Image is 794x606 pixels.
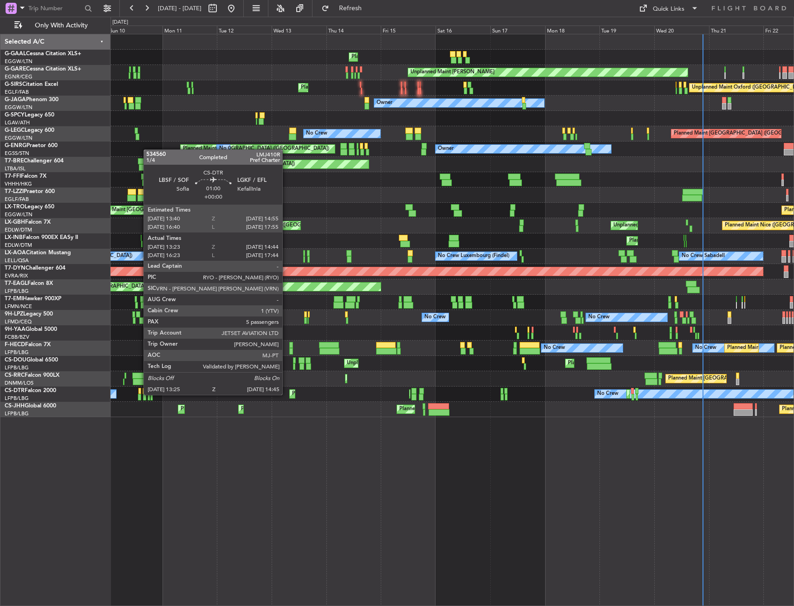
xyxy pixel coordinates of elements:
[163,26,217,34] div: Mon 11
[5,104,33,111] a: EGGW/LTN
[5,265,65,271] a: T7-DYNChallenger 604
[5,119,30,126] a: LGAV/ATH
[5,51,81,57] a: G-GAALCessna Citation XLS+
[317,1,373,16] button: Refresh
[5,272,28,279] a: EVRA/RIX
[331,5,370,12] span: Refresh
[5,89,29,96] a: EGLF/FAB
[5,410,29,417] a: LFPB/LBG
[235,219,339,232] div: Planned Maint Nice ([GEOGRAPHIC_DATA])
[682,249,725,263] div: No Crew Sabadell
[28,1,82,15] input: Trip Number
[5,58,33,65] a: EGGW/LTN
[5,165,26,172] a: LTBA/ISL
[5,311,53,317] a: 9H-LPZLegacy 500
[272,26,326,34] div: Wed 13
[544,341,565,355] div: No Crew
[24,22,98,29] span: Only With Activity
[5,380,33,387] a: DNMM/LOS
[5,204,25,210] span: LX-TRO
[5,311,23,317] span: 9H-LPZ
[183,142,329,156] div: Planned Maint [GEOGRAPHIC_DATA] ([GEOGRAPHIC_DATA])
[5,97,59,103] a: G-JAGAPhenom 300
[5,395,29,402] a: LFPB/LBG
[112,19,128,26] div: [DATE]
[599,26,654,34] div: Tue 19
[5,219,25,225] span: LX-GBH
[5,388,25,393] span: CS-DTR
[436,26,490,34] div: Sat 16
[5,158,64,164] a: T7-BREChallenger 604
[5,181,32,187] a: VHHH/HKG
[5,281,53,286] a: T7-EAGLFalcon 8X
[438,142,454,156] div: Owner
[5,226,32,233] a: EDLW/DTM
[5,296,23,302] span: T7-EMI
[5,281,27,286] span: T7-EAGL
[85,203,238,217] div: Unplanned Maint [GEOGRAPHIC_DATA] ([GEOGRAPHIC_DATA])
[629,234,706,248] div: Planned Maint Geneva (Cointrin)
[5,174,21,179] span: T7-FFI
[5,349,29,356] a: LFPB/LBG
[5,82,58,87] a: G-SIRSCitation Excel
[5,235,23,240] span: LX-INB
[438,249,509,263] div: No Crew Luxembourg (Findel)
[5,327,57,332] a: 9H-YAAGlobal 5000
[5,265,26,271] span: T7-DYN
[5,403,56,409] a: CS-JHHGlobal 6000
[181,356,327,370] div: Planned Maint [GEOGRAPHIC_DATA] ([GEOGRAPHIC_DATA])
[634,1,703,16] button: Quick Links
[597,387,618,401] div: No Crew
[5,364,29,371] a: LFPB/LBG
[653,5,684,14] div: Quick Links
[181,402,327,416] div: Planned Maint [GEOGRAPHIC_DATA] ([GEOGRAPHIC_DATA])
[5,174,46,179] a: T7-FFIFalcon 7X
[5,373,59,378] a: CS-RRCFalcon 900LX
[5,235,78,240] a: LX-INBFalcon 900EX EASy II
[629,387,677,401] div: Planned Maint Sofia
[5,327,26,332] span: 9H-YAA
[158,4,202,13] span: [DATE] - [DATE]
[5,66,81,72] a: G-GARECessna Citation XLS+
[490,26,545,34] div: Sun 17
[5,128,25,133] span: G-LEGC
[219,142,241,156] div: No Crew
[5,196,29,203] a: EGLF/FAB
[695,341,716,355] div: No Crew
[613,219,766,232] div: Unplanned Maint [GEOGRAPHIC_DATA] ([GEOGRAPHIC_DATA])
[5,150,29,157] a: EGSS/STN
[5,143,58,148] a: G-ENRGPraetor 600
[5,403,25,409] span: CS-JHH
[399,402,546,416] div: Planned Maint [GEOGRAPHIC_DATA] ([GEOGRAPHIC_DATA])
[5,128,54,133] a: G-LEGCLegacy 600
[5,388,56,393] a: CS-DTRFalcon 2000
[709,26,764,34] div: Thu 21
[183,157,295,171] div: Planned Maint Warsaw ([GEOGRAPHIC_DATA])
[5,112,25,118] span: G-SPCY
[5,357,26,363] span: CS-DOU
[5,257,29,264] a: LELL/QSA
[5,219,51,225] a: LX-GBHFalcon 7X
[5,303,32,310] a: LFMN/NCE
[5,342,51,348] a: F-HECDFalcon 7X
[5,357,58,363] a: CS-DOUGlobal 6500
[5,51,26,57] span: G-GAAL
[5,143,26,148] span: G-ENRG
[5,334,29,341] a: FCBB/BZV
[568,356,714,370] div: Planned Maint [GEOGRAPHIC_DATA] ([GEOGRAPHIC_DATA])
[5,204,54,210] a: LX-TROLegacy 650
[424,310,446,324] div: No Crew
[588,310,610,324] div: No Crew
[217,26,272,34] div: Tue 12
[545,26,600,34] div: Mon 18
[381,26,436,34] div: Fri 15
[5,158,24,164] span: T7-BRE
[5,112,54,118] a: G-SPCYLegacy 650
[326,26,381,34] div: Thu 14
[5,135,33,142] a: EGGW/LTN
[5,373,25,378] span: CS-RRC
[654,26,709,34] div: Wed 20
[292,387,339,401] div: Planned Maint Sofia
[5,250,71,256] a: LX-AOACitation Mustang
[5,250,26,256] span: LX-AOA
